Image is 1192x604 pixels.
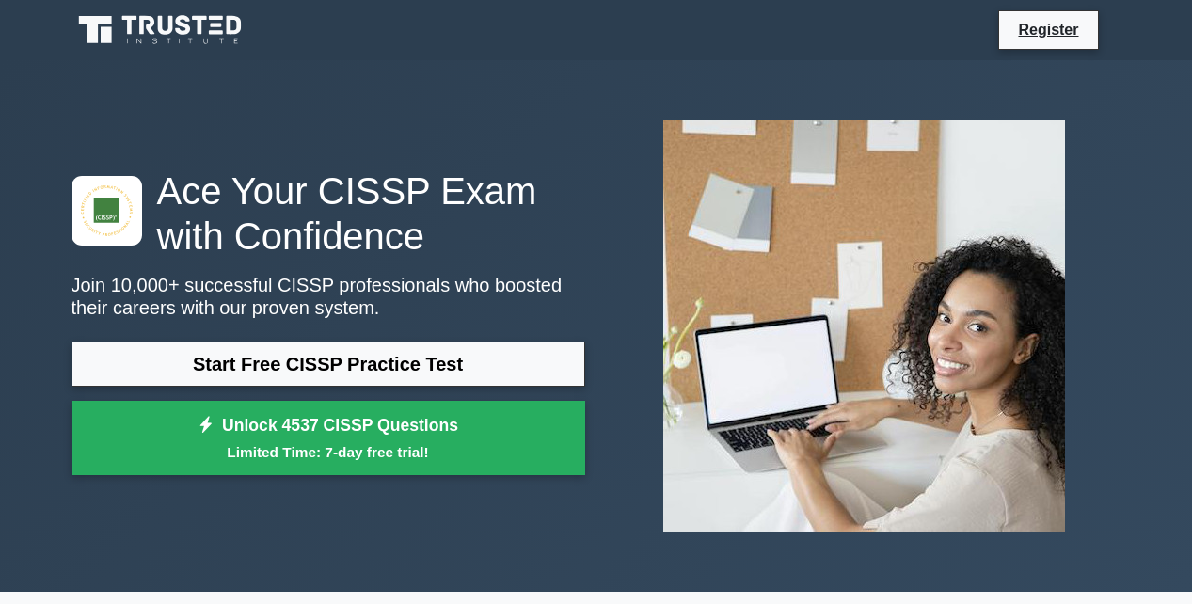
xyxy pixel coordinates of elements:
p: Join 10,000+ successful CISSP professionals who boosted their careers with our proven system. [72,274,585,319]
small: Limited Time: 7-day free trial! [95,441,562,463]
a: Register [1007,18,1089,41]
a: Start Free CISSP Practice Test [72,342,585,387]
a: Unlock 4537 CISSP QuestionsLimited Time: 7-day free trial! [72,401,585,476]
h1: Ace Your CISSP Exam with Confidence [72,168,585,259]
